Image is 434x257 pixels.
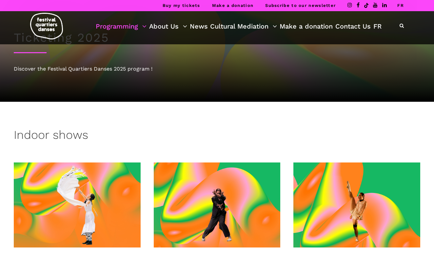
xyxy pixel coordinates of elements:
[265,3,336,8] a: Subscribe to our newsletter
[280,21,333,32] a: Make a donation
[190,21,208,32] a: News
[96,21,147,32] a: Programming
[397,3,404,8] a: FR
[212,3,254,8] a: Make a donation
[30,13,63,39] img: logo-fqd-med
[373,21,382,32] a: FR
[163,3,200,8] a: Buy my tickets
[14,128,88,144] h3: Indoor shows
[149,21,187,32] a: About Us
[14,65,420,73] div: Discover the Festival Quartiers Danses 2025 program !
[335,21,371,32] a: Contact Us
[210,21,277,32] a: Cultural Mediation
